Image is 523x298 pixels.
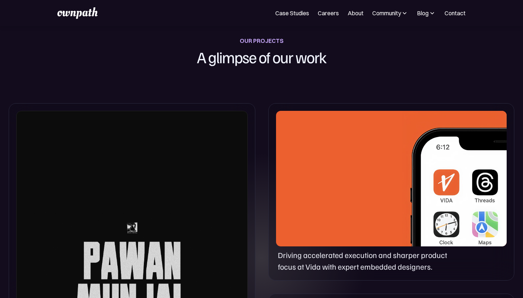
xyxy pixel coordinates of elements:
[445,9,466,17] a: Contact
[417,9,436,17] div: Blog
[278,249,457,273] p: Driving accelerated execution and sharper product focus at Vida with expert embedded designers.
[318,9,339,17] a: Careers
[240,36,284,46] div: OUR PROJECTS
[417,9,429,17] div: Blog
[372,9,408,17] div: Community
[275,9,309,17] a: Case Studies
[161,46,362,68] h1: A glimpse of our work
[372,9,401,17] div: Community
[348,9,364,17] a: About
